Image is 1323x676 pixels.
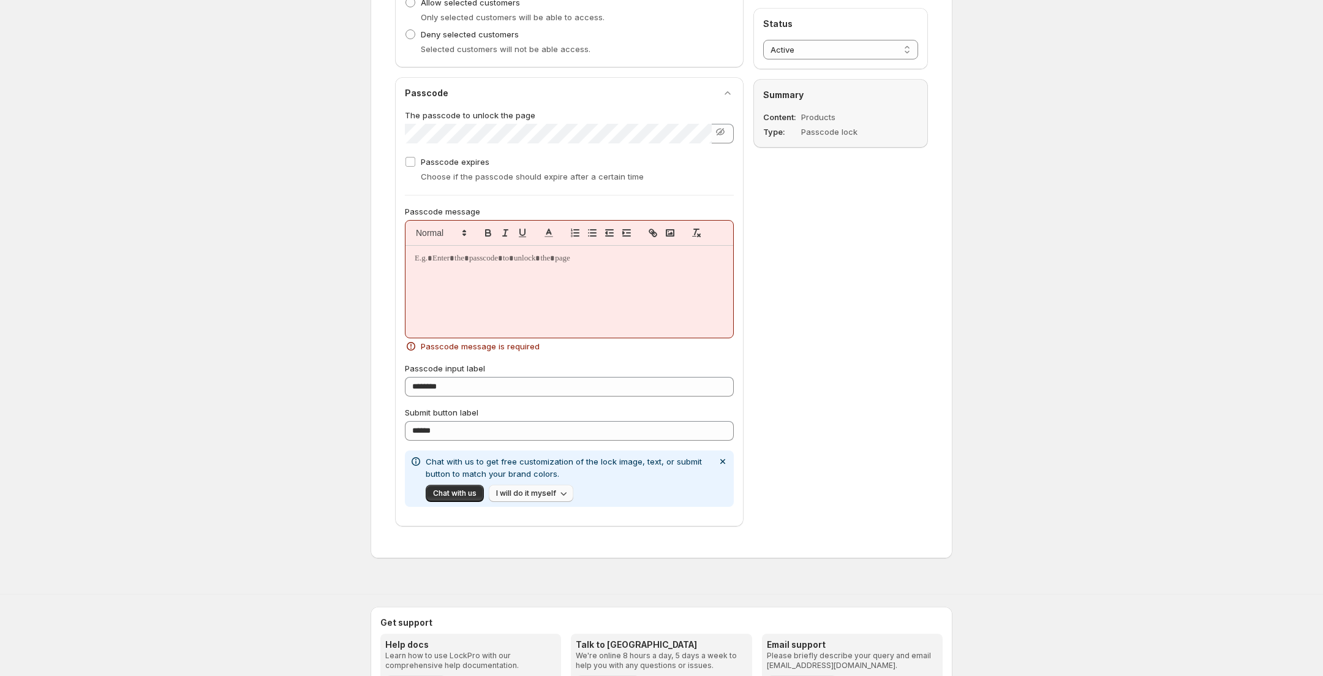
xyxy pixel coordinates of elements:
[801,126,886,138] dd: Passcode lock
[385,639,556,651] h3: Help docs
[763,18,918,30] h2: Status
[489,485,573,502] button: I will do it myself
[385,651,556,670] p: Learn how to use LockPro with our comprehensive help documentation.
[576,639,747,651] h3: Talk to [GEOGRAPHIC_DATA]
[767,639,938,651] h3: Email support
[421,29,519,39] span: Deny selected customers
[433,488,477,498] span: Chat with us
[405,110,535,120] span: The passcode to unlock the page
[421,157,489,167] span: Passcode expires
[405,363,485,373] span: Passcode input label
[763,89,918,101] h2: Summary
[380,617,943,629] h2: Get support
[576,651,747,670] p: We're online 8 hours a day, 5 days a week to help you with any questions or issues.
[714,453,731,470] button: Dismiss notification
[405,408,478,417] span: Submit button label
[421,12,605,22] span: Only selected customers will be able to access.
[801,111,886,123] dd: Products
[421,340,734,352] p: Passcode message is required
[426,485,484,502] button: Chat with us
[767,651,938,670] p: Please briefly describe your query and email [EMAIL_ADDRESS][DOMAIN_NAME].
[421,172,644,181] span: Choose if the passcode should expire after a certain time
[496,488,556,498] span: I will do it myself
[421,44,590,54] span: Selected customers will not be able access.
[763,111,799,123] dt: Content:
[405,87,448,99] h2: Passcode
[426,457,702,479] span: Chat with us to get free customization of the lock image, text, or submit button to match your br...
[405,205,734,218] p: Passcode message
[763,126,799,138] dt: Type:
